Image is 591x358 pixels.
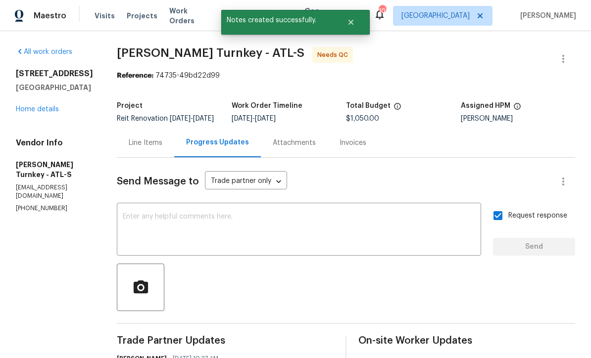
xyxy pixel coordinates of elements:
h2: [STREET_ADDRESS] [16,69,93,79]
span: The total cost of line items that have been proposed by Opendoor. This sum includes line items th... [394,102,401,115]
span: On-site Worker Updates [358,336,575,346]
div: Line Items [129,138,162,148]
span: [GEOGRAPHIC_DATA] [401,11,470,21]
span: Projects [127,11,157,21]
span: [DATE] [170,115,191,122]
span: Trade Partner Updates [117,336,334,346]
div: 103 [379,6,386,16]
h5: Work Order Timeline [232,102,302,109]
h4: Vendor Info [16,138,93,148]
span: $1,050.00 [346,115,379,122]
button: Close [335,12,367,32]
span: [DATE] [255,115,276,122]
span: Request response [508,211,567,221]
span: [DATE] [193,115,214,122]
span: The hpm assigned to this work order. [513,102,521,115]
span: Work Orders [169,6,209,26]
h5: [PERSON_NAME] Turnkey - ATL-S [16,160,93,179]
span: Visits [95,11,115,21]
span: Geo Assignments [304,6,362,26]
div: 74735-49bd22d99 [117,71,575,81]
div: Invoices [340,138,366,148]
h5: Assigned HPM [461,102,510,109]
span: Reit Renovation [117,115,214,122]
b: Reference: [117,72,153,79]
h5: Total Budget [346,102,391,109]
span: Notes created successfully. [221,10,335,31]
div: Attachments [273,138,316,148]
div: Progress Updates [186,137,249,147]
p: [EMAIL_ADDRESS][DOMAIN_NAME] [16,183,93,200]
span: [PERSON_NAME] Turnkey - ATL-S [117,47,304,59]
h5: [GEOGRAPHIC_DATA] [16,83,93,92]
div: [PERSON_NAME] [461,115,575,122]
span: Needs QC [317,50,352,60]
h5: Project [117,102,143,109]
span: Send Message to [117,177,199,186]
span: - [170,115,214,122]
span: [DATE] [232,115,252,122]
div: Trade partner only [205,174,287,190]
span: - [232,115,276,122]
span: [PERSON_NAME] [516,11,576,21]
a: All work orders [16,48,72,55]
a: Home details [16,106,59,113]
span: Maestro [34,11,66,21]
p: [PHONE_NUMBER] [16,204,93,213]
